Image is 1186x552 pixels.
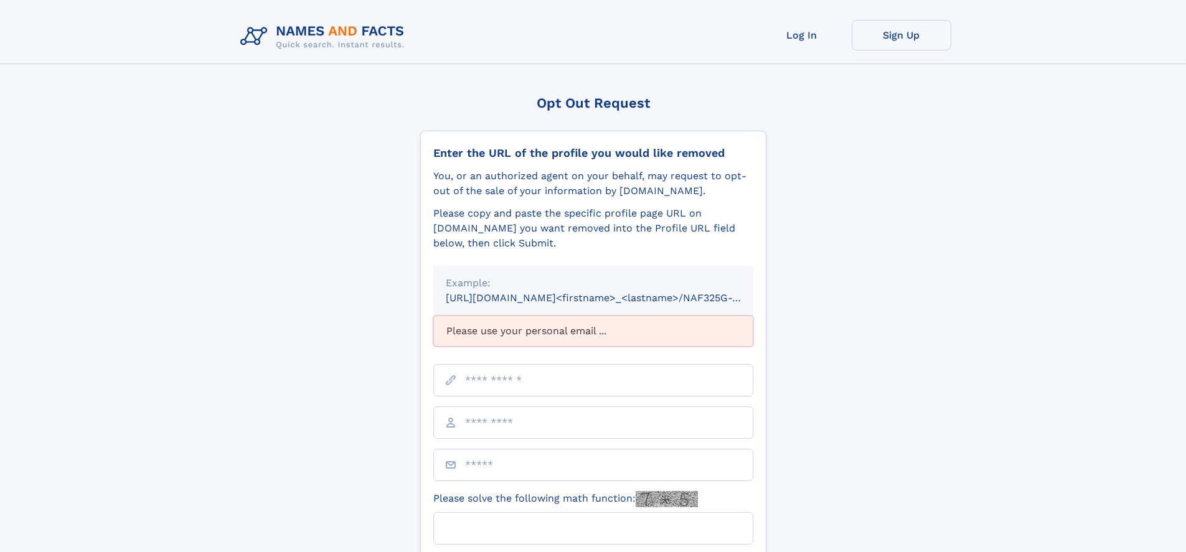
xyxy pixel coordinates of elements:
img: Logo Names and Facts [235,20,415,54]
small: [URL][DOMAIN_NAME]<firstname>_<lastname>/NAF325G-xxxxxxxx [446,292,777,304]
div: Please copy and paste the specific profile page URL on [DOMAIN_NAME] you want removed into the Pr... [433,206,753,251]
div: Opt Out Request [420,95,766,111]
div: Enter the URL of the profile you would like removed [433,146,753,160]
div: You, or an authorized agent on your behalf, may request to opt-out of the sale of your informatio... [433,169,753,199]
a: Sign Up [852,20,951,50]
label: Please solve the following math function: [433,491,698,507]
div: Example: [446,276,741,291]
div: Please use your personal email ... [433,316,753,347]
a: Log In [752,20,852,50]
